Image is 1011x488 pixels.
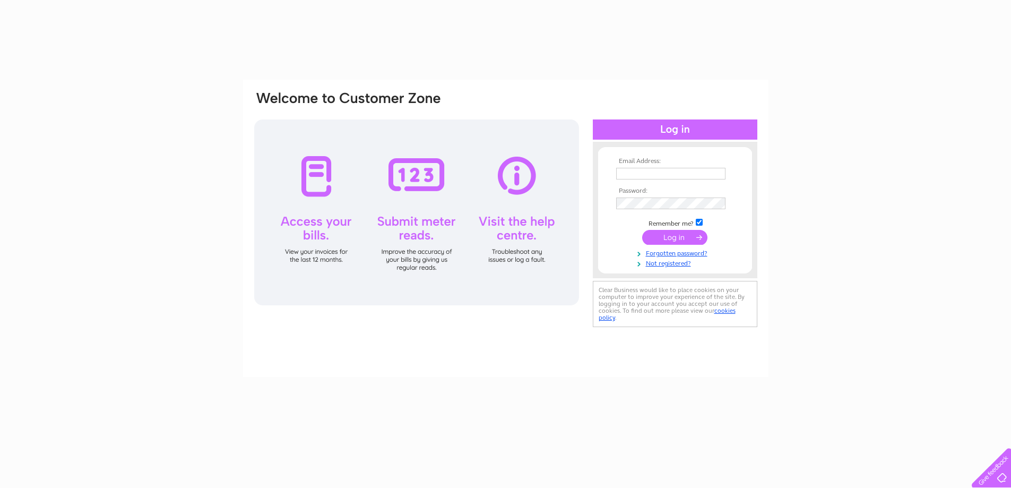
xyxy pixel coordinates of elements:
[613,217,737,228] td: Remember me?
[642,230,707,245] input: Submit
[616,247,737,258] a: Forgotten password?
[616,258,737,268] a: Not registered?
[613,187,737,195] th: Password:
[599,307,736,321] a: cookies policy
[613,158,737,165] th: Email Address:
[593,281,757,327] div: Clear Business would like to place cookies on your computer to improve your experience of the sit...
